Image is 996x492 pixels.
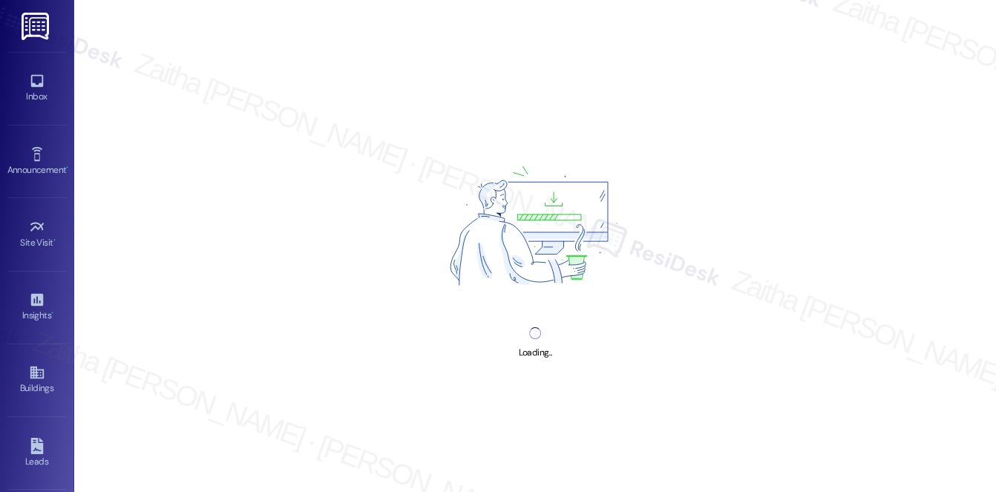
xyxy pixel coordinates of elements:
a: Site Visit • [7,214,67,255]
a: Leads [7,433,67,473]
div: Loading... [518,345,551,361]
span: • [66,163,68,173]
a: Buildings [7,360,67,400]
a: Insights • [7,287,67,327]
span: • [51,308,53,318]
span: • [53,235,56,246]
a: Inbox [7,68,67,108]
img: ResiDesk Logo [22,13,52,40]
